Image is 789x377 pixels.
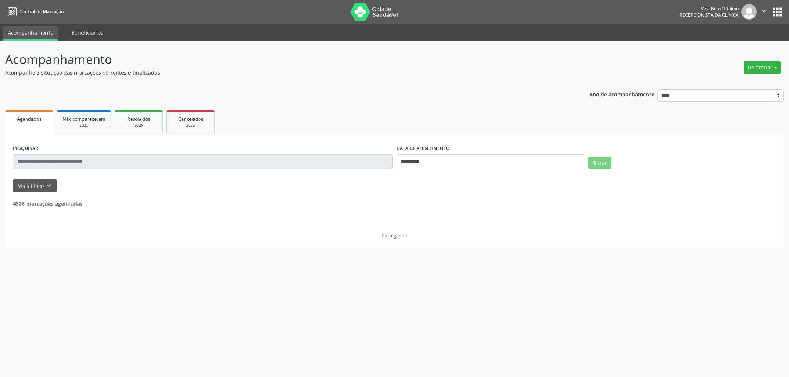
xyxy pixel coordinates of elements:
[588,157,611,169] button: Filtrar
[5,50,550,69] p: Acompanhamento
[172,123,209,128] div: 2025
[120,123,157,128] div: 2025
[5,6,64,18] a: Central de Marcação
[45,182,53,190] i: keyboard_arrow_down
[63,123,105,128] div: 2025
[741,4,757,20] img: img
[397,143,450,154] label: DATA DE ATENDIMENTO
[760,7,768,15] i: 
[19,8,64,15] span: Central de Marcação
[13,143,38,154] label: PESQUISAR
[13,179,57,192] button: Mais filtroskeyboard_arrow_down
[5,69,550,76] p: Acompanhe a situação das marcações correntes e finalizadas
[17,116,41,122] span: Agendados
[680,6,739,12] div: Veja Bem Oftalmo
[757,4,771,20] button: 
[744,61,781,74] button: Relatórios
[382,233,407,239] div: Carregando
[178,116,203,122] span: Cancelados
[63,116,105,122] span: Não compareceram
[3,26,58,41] a: Acompanhamento
[127,116,150,122] span: Resolvidos
[771,6,784,18] button: apps
[680,12,739,18] span: Recepcionista da clínica
[66,26,108,39] a: Beneficiários
[13,200,82,207] strong: 4586 marcações agendadas
[589,89,655,99] p: Ano de acompanhamento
